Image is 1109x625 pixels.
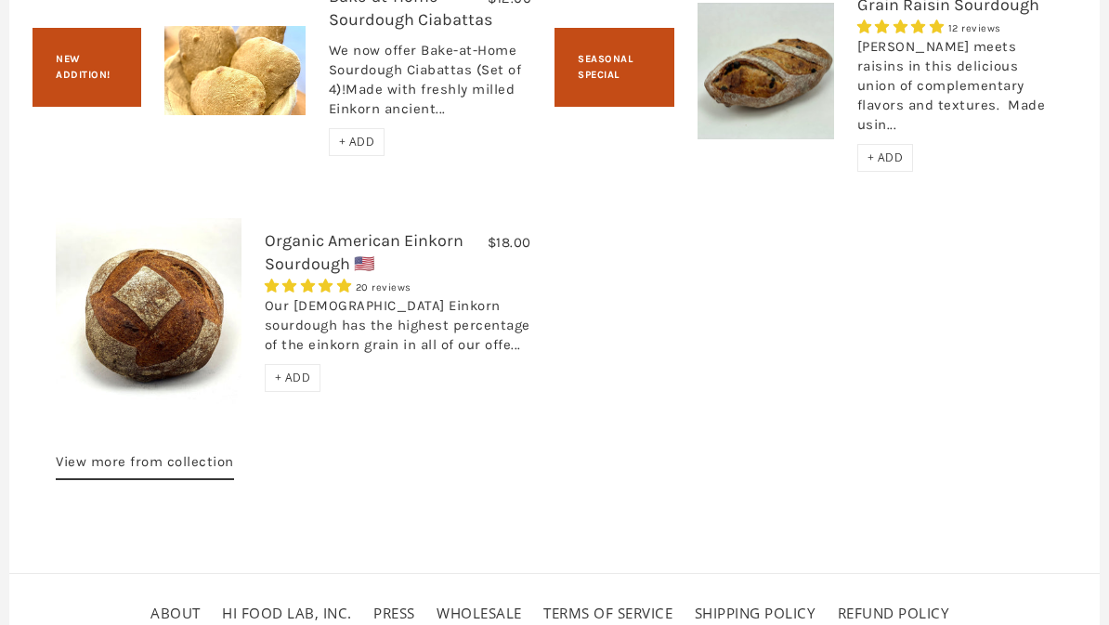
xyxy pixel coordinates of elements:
[222,604,352,622] a: HI FOOD LAB, INC.
[695,604,816,622] a: Shipping Policy
[150,604,201,622] a: About
[488,234,531,251] span: $18.00
[857,37,1053,144] div: [PERSON_NAME] meets raisins in this delicious union of complementary flavors and textures. Made u...
[329,128,385,156] div: + ADD
[857,19,948,35] span: 5.00 stars
[373,604,415,622] a: Press
[838,604,950,622] a: Refund policy
[329,41,531,128] div: We now offer Bake-at-Home Sourdough Ciabattas (Set of 4)!Made with freshly milled Einkorn ancient...
[265,364,321,392] div: + ADD
[356,281,411,293] span: 20 reviews
[56,450,234,480] a: View more from collection
[857,144,914,172] div: + ADD
[698,3,834,139] img: Organic Ancient Grain Raisin Sourdough
[543,604,672,622] a: Terms of service
[265,278,356,294] span: 4.95 stars
[554,28,674,107] div: Seasonal Special
[948,22,1001,34] span: 12 reviews
[265,296,531,364] div: Our [DEMOGRAPHIC_DATA] Einkorn sourdough has the highest percentage of the einkorn grain in all o...
[339,134,375,150] span: + ADD
[164,26,306,116] img: Bake-at-Home Sourdough Ciabattas
[868,150,904,165] span: + ADD
[437,604,522,622] a: Wholesale
[265,230,463,274] a: Organic American Einkorn Sourdough 🇺🇸
[33,28,141,107] div: New Addition!
[275,370,311,385] span: + ADD
[56,218,241,404] img: Organic American Einkorn Sourdough 🇺🇸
